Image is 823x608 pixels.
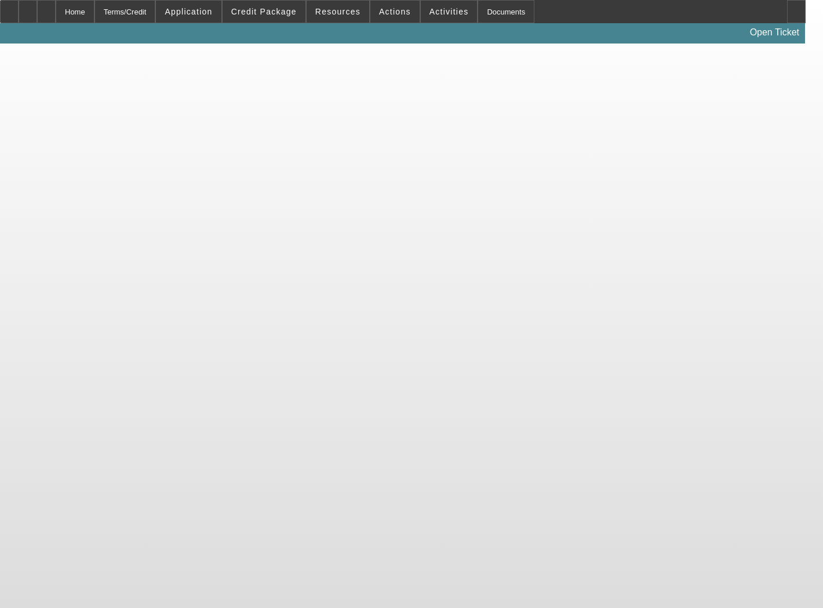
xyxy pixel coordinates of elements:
button: Actions [370,1,420,23]
span: Application [165,7,212,16]
button: Application [156,1,221,23]
button: Activities [421,1,478,23]
button: Credit Package [223,1,305,23]
span: Actions [379,7,411,16]
button: Resources [307,1,369,23]
span: Activities [429,7,469,16]
span: Credit Package [231,7,297,16]
span: Resources [315,7,360,16]
a: Open Ticket [745,23,804,42]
